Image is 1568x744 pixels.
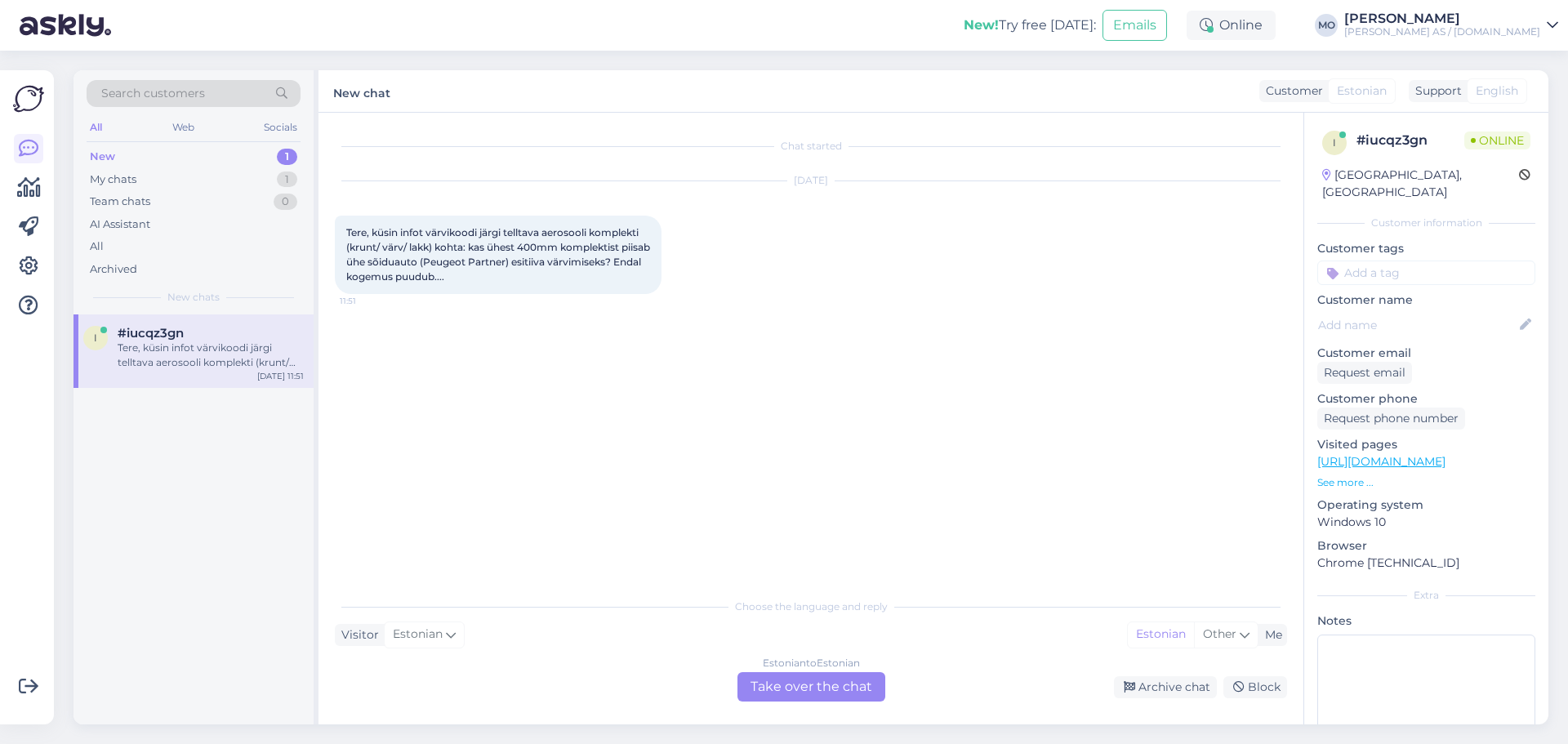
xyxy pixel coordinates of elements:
label: New chat [333,80,390,102]
div: [PERSON_NAME] AS / [DOMAIN_NAME] [1344,25,1540,38]
div: Extra [1317,588,1535,603]
div: Tere, küsin infot värvikoodi järgi telltava aerosooli komplekti (krunt/ värv/ lakk) kohta: kas üh... [118,341,304,370]
div: Chat started [335,139,1287,154]
div: Support [1409,82,1462,100]
div: Request phone number [1317,408,1465,430]
div: Archived [90,261,137,278]
p: Customer phone [1317,390,1535,408]
div: # iucqz3gn [1356,131,1464,150]
div: Take over the chat [737,672,885,702]
div: 0 [274,194,297,210]
div: Customer information [1317,216,1535,230]
p: Operating system [1317,497,1535,514]
div: MO [1315,14,1338,37]
p: See more ... [1317,475,1535,490]
div: Request email [1317,362,1412,384]
span: English [1476,82,1518,100]
img: Askly Logo [13,83,44,114]
div: Web [169,117,198,138]
input: Add name [1318,316,1517,334]
p: Windows 10 [1317,514,1535,531]
div: Socials [261,117,301,138]
b: New! [964,17,999,33]
div: Choose the language and reply [335,599,1287,614]
button: Emails [1102,10,1167,41]
span: i [1333,136,1336,149]
div: Team chats [90,194,150,210]
span: Other [1203,626,1236,641]
span: Online [1464,131,1530,149]
span: New chats [167,290,220,305]
span: i [94,332,97,344]
a: [PERSON_NAME][PERSON_NAME] AS / [DOMAIN_NAME] [1344,12,1558,38]
p: Customer email [1317,345,1535,362]
p: Browser [1317,537,1535,555]
div: My chats [90,172,136,188]
div: Archive chat [1114,676,1217,698]
div: All [90,238,104,255]
span: Tere, küsin infot värvikoodi järgi telltava aerosooli komplekti (krunt/ värv/ lakk) kohta: kas üh... [346,226,653,283]
span: #iucqz3gn [118,326,184,341]
p: Customer tags [1317,240,1535,257]
div: Estonian to Estonian [763,656,860,670]
div: Customer [1259,82,1323,100]
span: 11:51 [340,295,401,307]
div: [PERSON_NAME] [1344,12,1540,25]
div: AI Assistant [90,216,150,233]
div: 1 [277,149,297,165]
p: Customer name [1317,292,1535,309]
div: Estonian [1128,622,1194,647]
p: Chrome [TECHNICAL_ID] [1317,555,1535,572]
a: [URL][DOMAIN_NAME] [1317,454,1445,469]
div: Visitor [335,626,379,644]
div: All [87,117,105,138]
div: New [90,149,115,165]
span: Estonian [393,626,443,644]
div: Block [1223,676,1287,698]
div: Me [1258,626,1282,644]
p: Notes [1317,613,1535,630]
div: [GEOGRAPHIC_DATA], [GEOGRAPHIC_DATA] [1322,167,1519,201]
span: Search customers [101,85,205,102]
div: Try free [DATE]: [964,16,1096,35]
span: Estonian [1337,82,1387,100]
div: [DATE] 11:51 [257,370,304,382]
div: Online [1187,11,1276,40]
input: Add a tag [1317,261,1535,285]
p: Visited pages [1317,436,1535,453]
div: [DATE] [335,173,1287,188]
div: 1 [277,172,297,188]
